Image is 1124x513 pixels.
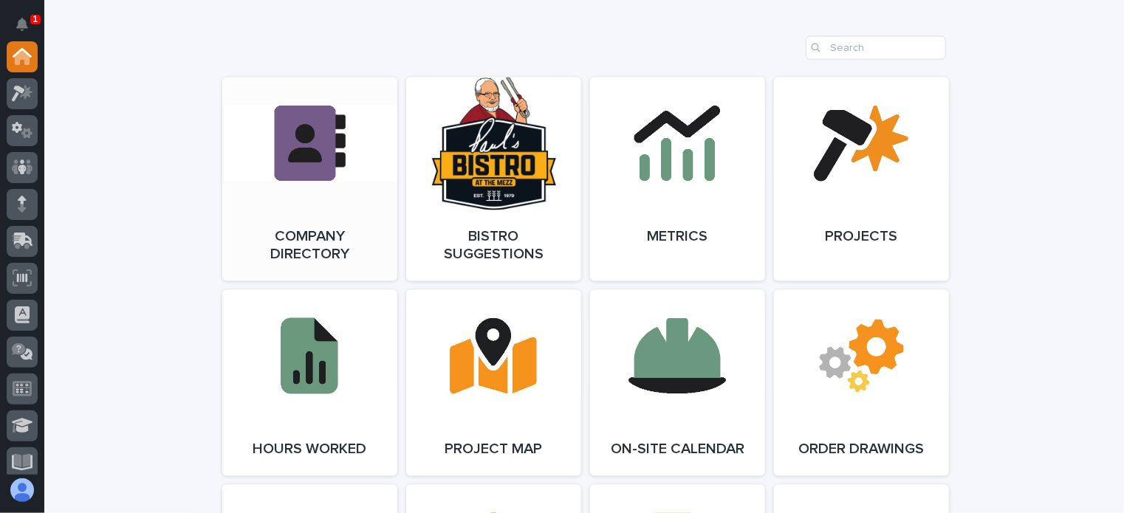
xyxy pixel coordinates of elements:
[806,36,946,60] input: Search
[774,290,949,476] a: Order Drawings
[590,290,765,476] a: On-Site Calendar
[7,475,38,506] button: users-avatar
[18,18,38,41] div: Notifications1
[774,78,949,281] a: Projects
[32,14,38,24] p: 1
[590,78,765,281] a: Metrics
[7,9,38,40] button: Notifications
[406,290,581,476] a: Project Map
[222,78,397,281] a: Company Directory
[222,290,397,476] a: Hours Worked
[406,78,581,281] a: Bistro Suggestions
